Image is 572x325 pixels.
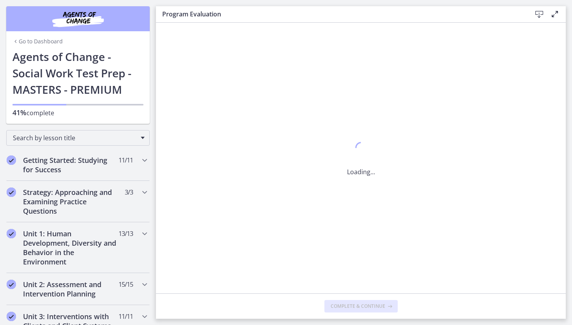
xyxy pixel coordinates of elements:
[119,280,133,289] span: 15 / 15
[7,155,16,165] i: Completed
[6,130,150,146] div: Search by lesson title
[23,229,118,266] h2: Unit 1: Human Development, Diversity and Behavior in the Environment
[13,134,137,142] span: Search by lesson title
[7,187,16,197] i: Completed
[12,108,143,118] p: complete
[119,312,133,321] span: 11 / 11
[347,167,375,177] p: Loading...
[7,280,16,289] i: Completed
[31,9,125,28] img: Agents of Change
[12,108,27,117] span: 41%
[7,229,16,238] i: Completed
[331,303,385,309] span: Complete & continue
[119,155,133,165] span: 11 / 11
[7,312,16,321] i: Completed
[23,187,118,216] h2: Strategy: Approaching and Examining Practice Questions
[125,187,133,197] span: 3 / 3
[347,140,375,158] div: 1
[162,9,519,19] h3: Program Evaluation
[23,155,118,174] h2: Getting Started: Studying for Success
[12,37,63,45] a: Go to Dashboard
[324,300,398,312] button: Complete & continue
[23,280,118,298] h2: Unit 2: Assessment and Intervention Planning
[119,229,133,238] span: 13 / 13
[12,48,143,98] h1: Agents of Change - Social Work Test Prep - MASTERS - PREMIUM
